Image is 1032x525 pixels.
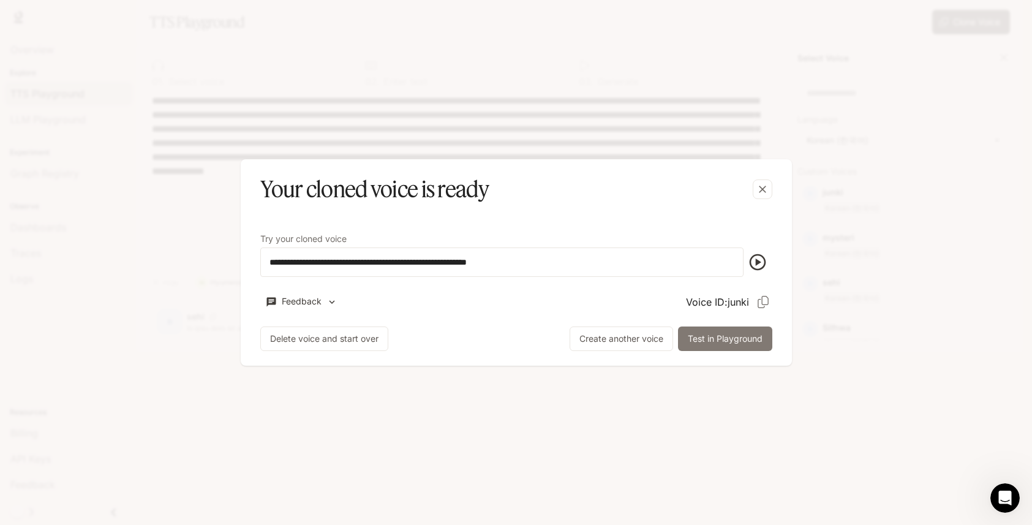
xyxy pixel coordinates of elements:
button: Test in Playground [678,327,772,351]
button: Create another voice [570,327,673,351]
button: Feedback [260,292,344,312]
p: Try your cloned voice [260,235,347,243]
iframe: Intercom live chat [990,483,1020,513]
button: Copy Voice ID [754,293,772,311]
h5: Your cloned voice is ready [260,174,489,205]
button: Delete voice and start over [260,327,388,351]
p: Voice ID: junki [686,295,749,309]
